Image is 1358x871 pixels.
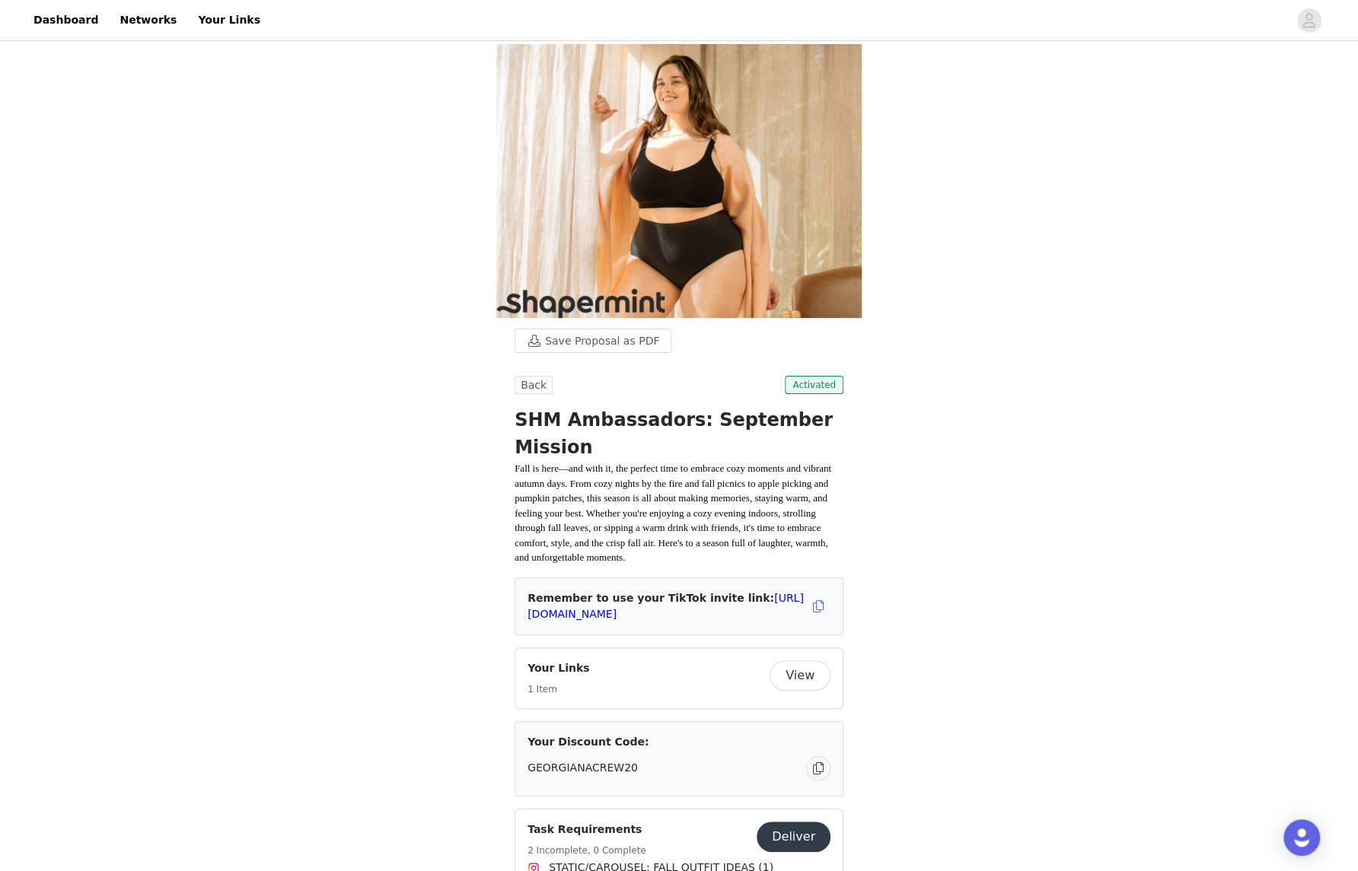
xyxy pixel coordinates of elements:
h1: SHM Ambassadors: September Mission [515,406,843,461]
span: Fall is here—and with it, the perfect time to embrace cozy moments and vibrant autumn days. From ... [515,463,831,563]
span: GEORGIANACREW20 [528,760,638,776]
button: Deliver [757,822,830,852]
button: Back [515,376,553,394]
a: [URL][DOMAIN_NAME] [528,592,804,620]
button: View [770,660,830,691]
span: Remember to use your TikTok invite link: [528,592,804,620]
h4: Task Requirements [528,822,646,838]
h5: 2 Incomplete, 0 Complete [528,844,646,857]
span: Activated [785,376,843,394]
a: Dashboard [24,3,107,37]
h5: 1 Item [528,682,590,696]
h4: Your Links [528,660,590,676]
div: Open Intercom Messenger [1283,819,1320,856]
span: Your Discount Code: [528,734,649,750]
img: campaign image [496,44,862,318]
a: Your Links [189,3,269,37]
div: avatar [1302,8,1316,33]
button: Save Proposal as PDF [515,329,671,353]
a: Networks [110,3,186,37]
